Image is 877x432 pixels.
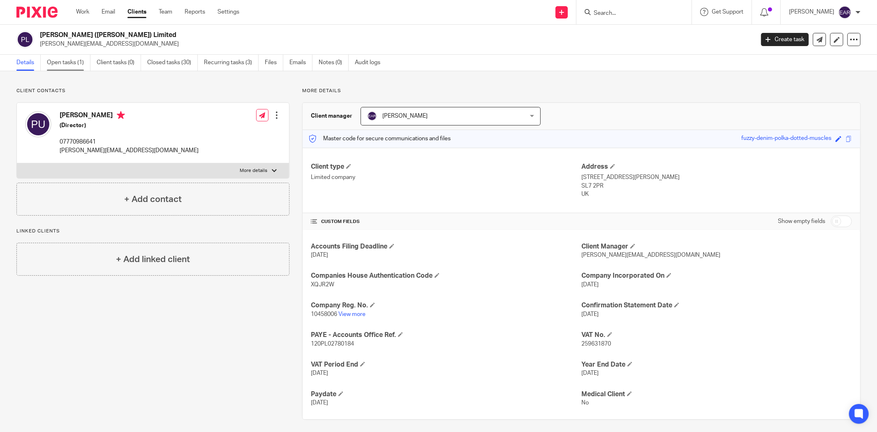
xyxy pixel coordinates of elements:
a: Settings [218,8,239,16]
h4: Year End Date [581,360,852,369]
a: Team [159,8,172,16]
a: Details [16,55,41,71]
p: More details [240,167,268,174]
h4: Address [581,163,852,171]
div: fuzzy-denim-polka-dotted-muscles [741,134,831,144]
a: Recurring tasks (3) [204,55,259,71]
p: [STREET_ADDRESS][PERSON_NAME] [581,173,852,181]
a: Clients [127,8,146,16]
span: [DATE] [581,282,599,288]
a: Email [102,8,115,16]
input: Search [593,10,667,17]
span: [PERSON_NAME][EMAIL_ADDRESS][DOMAIN_NAME] [581,252,720,258]
h4: Company Reg. No. [311,301,581,310]
img: svg%3E [16,31,34,48]
span: [DATE] [581,370,599,376]
p: SL7 2PR [581,182,852,190]
span: [DATE] [311,400,328,406]
h4: + Add contact [124,193,182,206]
h2: [PERSON_NAME] ([PERSON_NAME]) Limited [40,31,607,39]
h5: (Director) [60,121,199,130]
h4: + Add linked client [116,253,190,266]
h4: Accounts Filing Deadline [311,242,581,251]
a: Closed tasks (30) [147,55,198,71]
a: Client tasks (0) [97,55,141,71]
span: [DATE] [311,252,328,258]
h4: Companies House Authentication Code [311,272,581,280]
h4: Client Manager [581,242,852,251]
img: Pixie [16,7,58,18]
span: 259631870 [581,341,611,347]
a: Notes (0) [319,55,349,71]
a: Create task [761,33,809,46]
p: [PERSON_NAME] [789,8,834,16]
p: Client contacts [16,88,289,94]
a: Open tasks (1) [47,55,90,71]
p: [PERSON_NAME][EMAIL_ADDRESS][DOMAIN_NAME] [40,40,749,48]
span: Get Support [712,9,743,15]
a: Work [76,8,89,16]
label: Show empty fields [778,217,825,225]
a: Audit logs [355,55,386,71]
h4: Medical Client [581,390,852,399]
a: Reports [185,8,205,16]
p: [PERSON_NAME][EMAIL_ADDRESS][DOMAIN_NAME] [60,146,199,155]
h4: Client type [311,163,581,171]
span: [PERSON_NAME] [382,113,428,119]
h4: VAT No. [581,331,852,339]
i: Primary [117,111,125,119]
h3: Client manager [311,112,352,120]
img: svg%3E [25,111,51,137]
span: XQJR2W [311,282,334,288]
h4: PAYE - Accounts Office Ref. [311,331,581,339]
h4: Company Incorporated On [581,272,852,280]
a: Emails [289,55,312,71]
h4: Paydate [311,390,581,399]
span: 120PL02780184 [311,341,354,347]
span: [DATE] [311,370,328,376]
img: svg%3E [367,111,377,121]
img: svg%3E [838,6,852,19]
a: View more [338,311,366,317]
h4: VAT Period End [311,360,581,369]
p: More details [302,88,861,94]
a: Files [265,55,283,71]
p: 07770986641 [60,138,199,146]
p: UK [581,190,852,198]
span: No [581,400,589,406]
h4: CUSTOM FIELDS [311,218,581,225]
h4: Confirmation Statement Date [581,301,852,310]
span: [DATE] [581,311,599,317]
p: Linked clients [16,228,289,235]
p: Limited company [311,173,581,181]
span: 10458006 [311,311,337,317]
p: Master code for secure communications and files [309,135,451,143]
h4: [PERSON_NAME] [60,111,199,121]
